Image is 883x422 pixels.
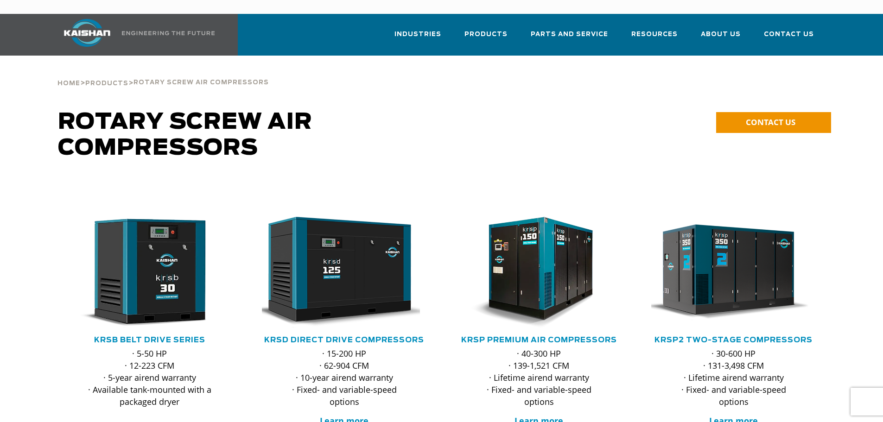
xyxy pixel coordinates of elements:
div: krsp150 [457,217,622,328]
p: · 30-600 HP · 131-3,498 CFM · Lifetime airend warranty · Fixed- and variable-speed options [670,347,798,408]
a: Products [464,22,508,54]
span: Contact Us [764,29,814,40]
span: Products [464,29,508,40]
img: krsp350 [644,217,809,328]
span: Home [57,81,80,87]
div: krsd125 [262,217,427,328]
a: KRSD Direct Drive Compressors [264,336,424,344]
span: Products [85,81,128,87]
span: Resources [631,29,678,40]
img: kaishan logo [52,19,122,47]
a: Kaishan USA [52,14,216,56]
a: Industries [394,22,441,54]
a: CONTACT US [716,112,831,133]
img: Engineering the future [122,31,215,35]
a: Products [85,79,128,87]
a: KRSP Premium Air Compressors [461,336,617,344]
div: krsb30 [67,217,232,328]
p: · 40-300 HP · 139-1,521 CFM · Lifetime airend warranty · Fixed- and variable-speed options [475,347,603,408]
a: Contact Us [764,22,814,54]
span: Industries [394,29,441,40]
span: CONTACT US [746,117,795,127]
a: KRSP2 Two-Stage Compressors [654,336,813,344]
p: · 15-200 HP · 62-904 CFM · 10-year airend warranty · Fixed- and variable-speed options [280,347,408,408]
a: KRSB Belt Drive Series [94,336,205,344]
span: About Us [701,29,741,40]
div: > > [57,56,269,91]
a: About Us [701,22,741,54]
span: Rotary Screw Air Compressors [133,80,269,86]
a: Home [57,79,80,87]
a: Parts and Service [531,22,608,54]
span: Rotary Screw Air Compressors [58,111,312,159]
a: Resources [631,22,678,54]
img: krsd125 [255,217,420,328]
span: Parts and Service [531,29,608,40]
img: krsp150 [450,217,615,328]
img: krsb30 [60,217,225,328]
div: krsp350 [651,217,816,328]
